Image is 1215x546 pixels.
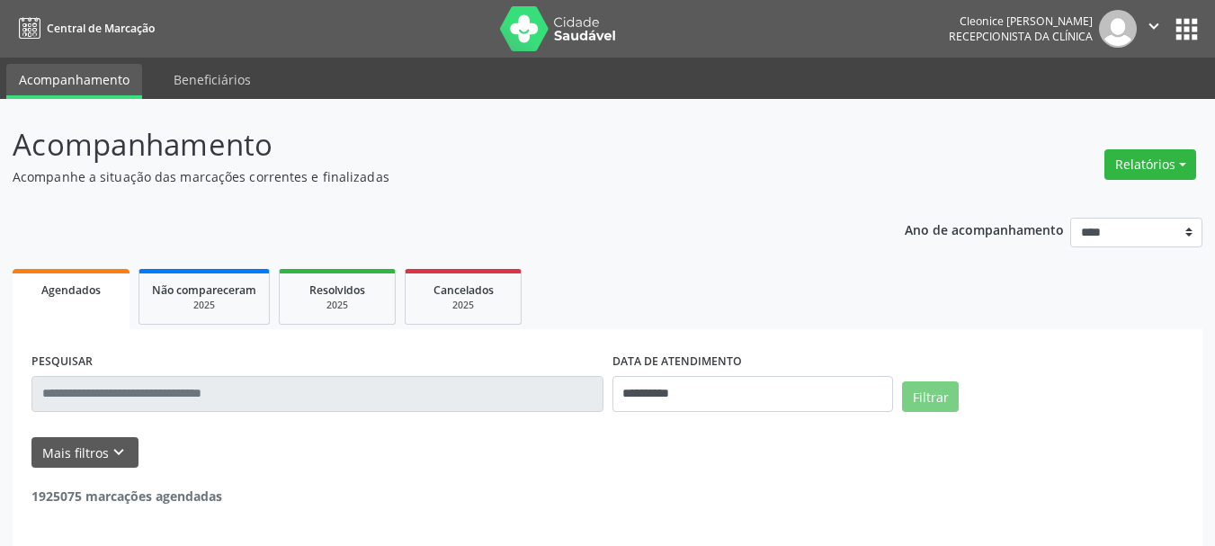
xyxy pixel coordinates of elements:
a: Central de Marcação [13,13,155,43]
span: Agendados [41,282,101,298]
button:  [1137,10,1171,48]
button: Relatórios [1104,149,1196,180]
a: Acompanhamento [6,64,142,99]
img: img [1099,10,1137,48]
span: Não compareceram [152,282,256,298]
div: Cleonice [PERSON_NAME] [949,13,1093,29]
a: Beneficiários [161,64,264,95]
span: Cancelados [433,282,494,298]
p: Acompanhamento [13,122,845,167]
span: Resolvidos [309,282,365,298]
div: 2025 [292,299,382,312]
button: Mais filtroskeyboard_arrow_down [31,437,138,469]
label: DATA DE ATENDIMENTO [612,348,742,376]
button: Filtrar [902,381,959,412]
button: apps [1171,13,1202,45]
span: Central de Marcação [47,21,155,36]
p: Ano de acompanhamento [905,218,1064,240]
p: Acompanhe a situação das marcações correntes e finalizadas [13,167,845,186]
div: 2025 [152,299,256,312]
label: PESQUISAR [31,348,93,376]
div: 2025 [418,299,508,312]
strong: 1925075 marcações agendadas [31,488,222,505]
span: Recepcionista da clínica [949,29,1093,44]
i: keyboard_arrow_down [109,443,129,462]
i:  [1144,16,1164,36]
